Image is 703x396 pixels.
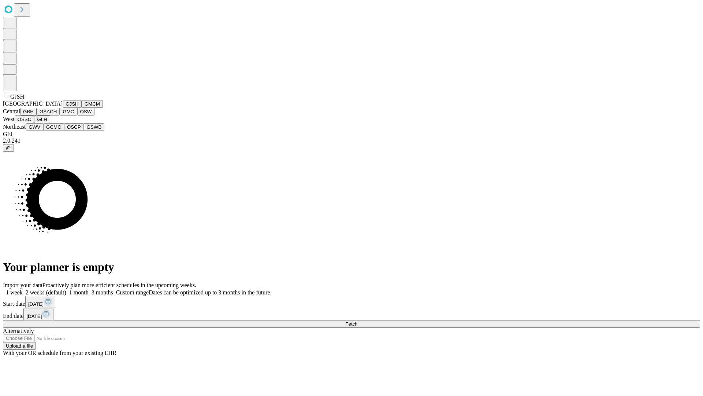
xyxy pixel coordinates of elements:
[84,123,105,131] button: GSWB
[64,123,84,131] button: OSCP
[6,289,23,296] span: 1 week
[43,123,64,131] button: GCMC
[77,108,95,115] button: OSW
[116,289,149,296] span: Custom range
[10,93,24,100] span: GJSH
[3,350,116,356] span: With your OR schedule from your existing EHR
[15,115,34,123] button: OSSC
[3,328,34,334] span: Alternatively
[3,260,700,274] h1: Your planner is empty
[23,308,53,320] button: [DATE]
[26,289,66,296] span: 2 weeks (default)
[25,296,55,308] button: [DATE]
[3,282,42,288] span: Import your data
[63,100,82,108] button: GJSH
[26,313,42,319] span: [DATE]
[3,296,700,308] div: Start date
[28,301,44,307] span: [DATE]
[345,321,357,327] span: Fetch
[26,123,43,131] button: GWV
[3,131,700,137] div: GEI
[42,282,196,288] span: Proactively plan more efficient schedules in the upcoming weeks.
[3,100,63,107] span: [GEOGRAPHIC_DATA]
[6,145,11,151] span: @
[92,289,113,296] span: 3 months
[37,108,60,115] button: GSACH
[69,289,89,296] span: 1 month
[3,308,700,320] div: End date
[60,108,77,115] button: GMC
[3,124,26,130] span: Northeast
[82,100,103,108] button: GMCM
[3,144,14,152] button: @
[3,137,700,144] div: 2.0.241
[20,108,37,115] button: GBH
[3,320,700,328] button: Fetch
[3,108,20,114] span: Central
[3,116,15,122] span: West
[34,115,50,123] button: GLH
[3,342,36,350] button: Upload a file
[149,289,271,296] span: Dates can be optimized up to 3 months in the future.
